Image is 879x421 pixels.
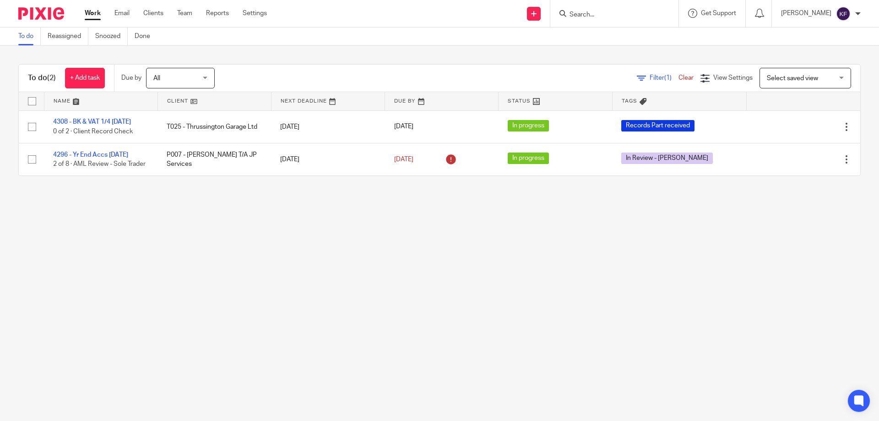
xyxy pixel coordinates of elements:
p: Due by [121,73,141,82]
span: In progress [508,120,549,131]
a: Clients [143,9,163,18]
a: Done [135,27,157,45]
td: P007 - [PERSON_NAME] T/A JP Services [157,143,271,175]
span: [DATE] [394,156,413,163]
a: To do [18,27,41,45]
img: svg%3E [836,6,851,21]
span: All [153,75,160,82]
a: Settings [243,9,267,18]
a: + Add task [65,68,105,88]
span: Select saved view [767,75,818,82]
span: 2 of 8 · AML Review - Sole Trader [53,161,146,167]
a: Reports [206,9,229,18]
a: 4308 - BK & VAT 1/4 [DATE] [53,119,131,125]
span: (2) [47,74,56,82]
a: 4296 - Yr End Accs [DATE] [53,152,128,158]
a: Team [177,9,192,18]
a: Clear [678,75,694,81]
a: Work [85,9,101,18]
input: Search [569,11,651,19]
span: View Settings [713,75,753,81]
span: In Review - [PERSON_NAME] [621,153,713,164]
span: Tags [622,98,637,104]
span: (1) [664,75,672,81]
a: Email [114,9,130,18]
a: Snoozed [95,27,128,45]
img: Pixie [18,7,64,20]
span: In progress [508,153,549,164]
td: T025 - Thrussington Garage Ltd [157,110,271,143]
span: Filter [650,75,678,81]
a: Reassigned [48,27,88,45]
td: [DATE] [271,143,385,175]
span: [DATE] [394,124,413,130]
p: [PERSON_NAME] [781,9,831,18]
span: 0 of 2 · Client Record Check [53,128,133,135]
span: Records Part received [621,120,695,131]
td: [DATE] [271,110,385,143]
h1: To do [28,73,56,83]
span: Get Support [701,10,736,16]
